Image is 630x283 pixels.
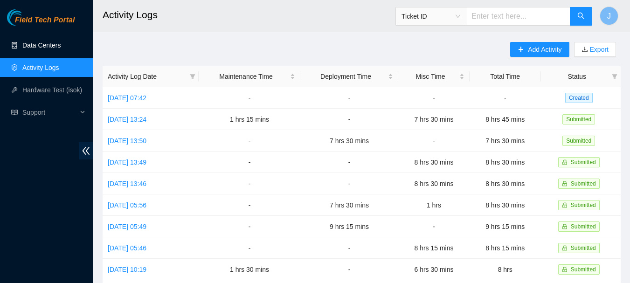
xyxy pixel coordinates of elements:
td: - [300,237,398,259]
span: read [11,109,18,116]
td: 7 hrs 30 mins [300,130,398,152]
span: Activity Log Date [108,71,186,82]
td: 8 hrs 15 mins [470,237,541,259]
button: downloadExport [574,42,616,57]
td: 8 hrs 45 mins [470,109,541,130]
span: filter [188,69,197,83]
td: 7 hrs 30 mins [398,109,470,130]
span: Created [565,93,593,103]
button: search [570,7,592,26]
span: Add Activity [528,44,561,55]
td: - [300,87,398,109]
td: 9 hrs 15 mins [300,216,398,237]
td: - [300,109,398,130]
a: Hardware Test (isok) [22,86,82,94]
a: Activity Logs [22,64,59,71]
td: - [199,237,300,259]
span: lock [562,267,568,272]
span: lock [562,181,568,186]
a: [DATE] 13:50 [108,137,146,145]
span: plus [518,46,524,54]
td: - [300,259,398,280]
span: Submitted [562,136,595,146]
td: 6 hrs 30 mins [398,259,470,280]
span: lock [562,159,568,165]
td: 1 hrs 15 mins [199,109,300,130]
span: Status [546,71,608,82]
span: Ticket ID [402,9,460,23]
td: 1 hrs [398,194,470,216]
td: 8 hrs 30 mins [470,152,541,173]
a: Data Centers [22,41,61,49]
td: 8 hrs 30 mins [470,194,541,216]
td: 8 hrs 30 mins [398,173,470,194]
span: J [607,10,611,22]
span: Submitted [571,266,596,273]
a: [DATE] 07:42 [108,94,146,102]
span: Field Tech Portal [15,16,75,25]
td: - [300,152,398,173]
span: lock [562,224,568,229]
button: plusAdd Activity [510,42,569,57]
td: 7 hrs 30 mins [300,194,398,216]
span: filter [612,74,617,79]
a: Export [588,46,609,53]
a: [DATE] 10:19 [108,266,146,273]
td: 7 hrs 30 mins [470,130,541,152]
td: 8 hrs 30 mins [398,152,470,173]
td: - [199,87,300,109]
a: [DATE] 13:46 [108,180,146,187]
td: - [199,216,300,237]
a: [DATE] 05:49 [108,223,146,230]
span: search [577,12,585,21]
td: - [199,194,300,216]
a: [DATE] 13:24 [108,116,146,123]
td: 8 hrs 30 mins [470,173,541,194]
td: - [470,87,541,109]
a: [DATE] 13:49 [108,159,146,166]
td: 1 hrs 30 mins [199,259,300,280]
span: Submitted [571,202,596,208]
span: double-left [79,142,93,159]
span: Support [22,103,77,122]
td: - [300,173,398,194]
td: - [199,173,300,194]
a: [DATE] 05:56 [108,201,146,209]
td: - [199,130,300,152]
td: 8 hrs 15 mins [398,237,470,259]
td: - [398,87,470,109]
span: lock [562,245,568,251]
span: Submitted [562,114,595,124]
input: Enter text here... [466,7,570,26]
span: download [582,46,588,54]
span: Submitted [571,223,596,230]
td: - [398,130,470,152]
td: 8 hrs [470,259,541,280]
span: Submitted [571,180,596,187]
a: Akamai TechnologiesField Tech Portal [7,17,75,29]
a: [DATE] 05:46 [108,244,146,252]
th: Total Time [470,66,541,87]
button: J [600,7,618,25]
td: - [398,216,470,237]
span: Submitted [571,159,596,166]
span: filter [610,69,619,83]
td: 9 hrs 15 mins [470,216,541,237]
img: Akamai Technologies [7,9,47,26]
span: Submitted [571,245,596,251]
span: lock [562,202,568,208]
span: filter [190,74,195,79]
td: - [199,152,300,173]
